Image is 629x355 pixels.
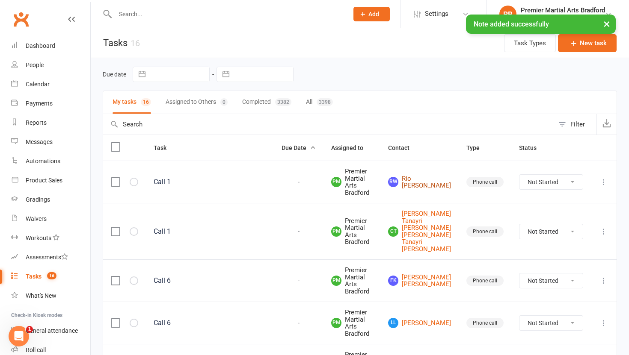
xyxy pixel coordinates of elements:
div: Workouts [26,235,51,241]
span: Rw [388,177,398,187]
a: What's New [11,286,90,305]
a: Calendar [11,75,90,94]
div: Phone call [466,177,504,187]
span: 1 [26,326,33,333]
span: LL [388,318,398,328]
a: Payments [11,94,90,113]
span: PM [331,226,341,237]
a: Assessments [11,248,90,267]
div: General attendance [26,327,78,334]
a: General attendance kiosk mode [11,321,90,340]
div: Assessments [26,254,68,261]
iframe: Intercom live chat [9,326,29,346]
a: Gradings [11,190,90,209]
button: Type [466,143,489,153]
div: - [282,228,316,235]
input: Search [103,114,554,135]
div: Reports [26,119,47,126]
span: Due Date [282,144,316,151]
button: Task [154,143,176,153]
a: Automations [11,152,90,171]
a: People [11,56,90,75]
a: Tasks 16 [11,267,90,286]
span: Premier Martial Arts Bradford [331,168,373,196]
div: 3382 [275,98,291,106]
div: Dashboard [26,42,55,49]
a: Product Sales [11,171,90,190]
div: Phone call [466,226,504,237]
a: Fk[PERSON_NAME] [PERSON_NAME] [388,274,451,288]
div: Call 6 [154,319,266,327]
div: Call 6 [154,276,266,285]
h1: Tasks [91,28,140,58]
div: Tasks [26,273,42,280]
div: Calendar [26,81,50,88]
label: Due date [103,71,126,78]
a: Clubworx [10,9,32,30]
div: - [282,277,316,285]
button: My tasks16 [113,91,151,114]
a: Dashboard [11,36,90,56]
a: LL[PERSON_NAME] [388,318,451,328]
span: Task [154,144,176,151]
div: Note added successfully [466,15,616,34]
div: Call 1 [154,178,266,186]
div: Phone call [466,318,504,328]
span: PM [331,276,341,286]
button: Assigned to Others0 [166,91,228,114]
a: Messages [11,132,90,152]
div: 16 [141,98,151,106]
div: Call 1 [154,227,266,236]
div: Premier Martial Arts Bradford [521,6,605,14]
div: Premier Martial Arts Bradford [521,14,605,22]
span: PM [331,177,341,187]
div: Filter [570,119,585,129]
span: Status [519,144,546,151]
a: Waivers [11,209,90,229]
a: Workouts [11,229,90,248]
div: What's New [26,292,56,299]
div: Automations [26,158,60,164]
button: New task [558,34,617,52]
a: CT[PERSON_NAME] Tanayri [PERSON_NAME] [PERSON_NAME] Tanayri [PERSON_NAME] [388,210,451,252]
div: Gradings [26,196,50,203]
span: Settings [425,4,448,23]
span: Premier Martial Arts Bradford [331,267,373,295]
button: Add [353,7,390,21]
button: × [599,15,614,33]
div: 3398 [317,98,333,106]
div: - [282,179,316,186]
button: Contact [388,143,419,153]
button: Filter [554,114,596,135]
button: Task Types [504,34,556,52]
button: Assigned to [331,143,373,153]
div: - [282,320,316,327]
div: 16 [131,38,140,48]
div: Product Sales [26,177,62,184]
input: Search... [113,8,342,20]
span: Fk [388,276,398,286]
span: Add [368,11,379,18]
div: People [26,62,44,68]
span: CT [388,226,398,237]
button: All3398 [306,91,333,114]
div: 0 [220,98,228,106]
a: Reports [11,113,90,132]
button: Completed3382 [242,91,291,114]
div: PB [499,6,516,23]
div: Payments [26,100,53,107]
div: Messages [26,138,53,145]
span: Type [466,144,489,151]
div: Waivers [26,215,47,222]
span: Contact [388,144,419,151]
span: 16 [47,272,56,279]
div: Roll call [26,346,46,353]
span: Premier Martial Arts Bradford [331,309,373,337]
span: PM [331,318,341,328]
span: Premier Martial Arts Bradford [331,217,373,246]
a: RwRio [PERSON_NAME] [388,175,451,189]
div: Phone call [466,276,504,286]
span: Assigned to [331,144,373,151]
button: Status [519,143,546,153]
button: Due Date [282,143,316,153]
